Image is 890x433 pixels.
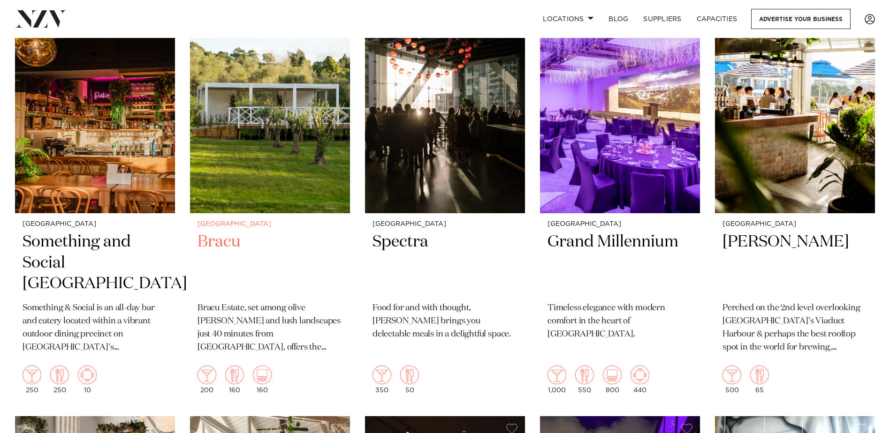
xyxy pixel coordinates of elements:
h2: Grand Millennium [548,231,692,295]
div: 350 [373,366,391,394]
img: cocktail.png [373,366,391,384]
img: cocktail.png [723,366,741,384]
div: 160 [225,366,244,394]
img: meeting.png [631,366,649,384]
img: dining.png [225,366,244,384]
div: 550 [575,366,594,394]
img: dining.png [50,366,69,384]
img: cocktail.png [548,366,566,384]
a: SUPPLIERS [636,9,689,29]
p: Food for and with thought, [PERSON_NAME] brings you delectable meals in a delightful space. [373,302,517,341]
a: Advertise your business [751,9,851,29]
h2: Bracu [198,231,342,295]
img: meeting.png [78,366,97,384]
img: dining.png [750,366,769,384]
p: Perched on the 2nd level overlooking [GEOGRAPHIC_DATA]’s Viaduct Harbour & perhaps the best rooft... [723,302,867,354]
small: [GEOGRAPHIC_DATA] [198,221,342,228]
a: Capacities [689,9,745,29]
img: nzv-logo.png [15,10,66,27]
div: 440 [631,366,649,394]
h2: Something and Social [GEOGRAPHIC_DATA] [23,231,167,295]
div: 160 [253,366,272,394]
div: 250 [23,366,41,394]
p: Timeless elegance with modern comfort in the heart of [GEOGRAPHIC_DATA]. [548,302,692,341]
small: [GEOGRAPHIC_DATA] [23,221,167,228]
small: [GEOGRAPHIC_DATA] [373,221,517,228]
img: dining.png [575,366,594,384]
a: BLOG [601,9,636,29]
h2: [PERSON_NAME] [723,231,867,295]
div: 65 [750,366,769,394]
div: 800 [603,366,622,394]
div: 250 [50,366,69,394]
div: 10 [78,366,97,394]
img: dining.png [400,366,419,384]
img: theatre.png [253,366,272,384]
img: theatre.png [603,366,622,384]
a: Locations [535,9,601,29]
div: 500 [723,366,741,394]
small: [GEOGRAPHIC_DATA] [723,221,867,228]
div: 50 [400,366,419,394]
img: cocktail.png [198,366,216,384]
p: Bracu Estate, set among olive [PERSON_NAME] and lush landscapes just 40 minutes from [GEOGRAPHIC_... [198,302,342,354]
img: cocktail.png [23,366,41,384]
div: 1,000 [548,366,566,394]
p: Something & Social is an all-day bar and eatery located within a vibrant outdoor dining precinct ... [23,302,167,354]
h2: Spectra [373,231,517,295]
div: 200 [198,366,216,394]
small: [GEOGRAPHIC_DATA] [548,221,692,228]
